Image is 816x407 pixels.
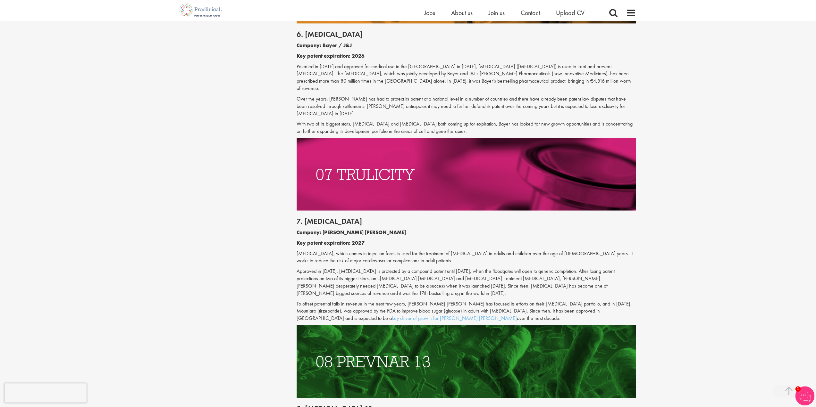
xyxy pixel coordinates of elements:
[297,30,636,38] h2: 6. [MEDICAL_DATA]
[521,9,540,17] a: Contact
[297,229,406,236] b: Company: [PERSON_NAME] [PERSON_NAME]
[297,217,636,225] h2: 7. [MEDICAL_DATA]
[795,386,814,405] img: Chatbot
[297,42,352,49] b: Company: Bayer / J&J
[297,268,636,297] p: Approved in [DATE], [MEDICAL_DATA] is protected by a compound patent until [DATE], when the flood...
[424,9,435,17] a: Jobs
[297,240,365,246] b: Key patent expiration: 2027
[297,120,636,135] p: With two of its biggest stars, [MEDICAL_DATA] and [MEDICAL_DATA] both coming up for expiration, B...
[297,53,365,59] b: Key patent expiration: 2026
[297,95,636,118] p: Over the years, [PERSON_NAME] has had to protect its patent at a national level in a number of co...
[4,383,87,403] iframe: reCAPTCHA
[392,315,517,322] a: key driver of growth for [PERSON_NAME] [PERSON_NAME]
[297,63,636,92] p: Patented in [DATE] and approved for medical use in the [GEOGRAPHIC_DATA] in [DATE], [MEDICAL_DATA...
[297,250,636,265] p: [MEDICAL_DATA], which comes in injection form, is used for the treatment of [MEDICAL_DATA] in adu...
[489,9,505,17] a: Join us
[451,9,473,17] a: About us
[297,138,636,211] img: Drugs with patents due to expire Trulicity
[795,386,801,392] span: 1
[297,325,636,398] img: Drugs with patents due to expire Prevnar 13
[556,9,585,17] a: Upload CV
[297,300,636,322] p: To offset potential falls in revenue in the next few years, [PERSON_NAME] [PERSON_NAME] has focus...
